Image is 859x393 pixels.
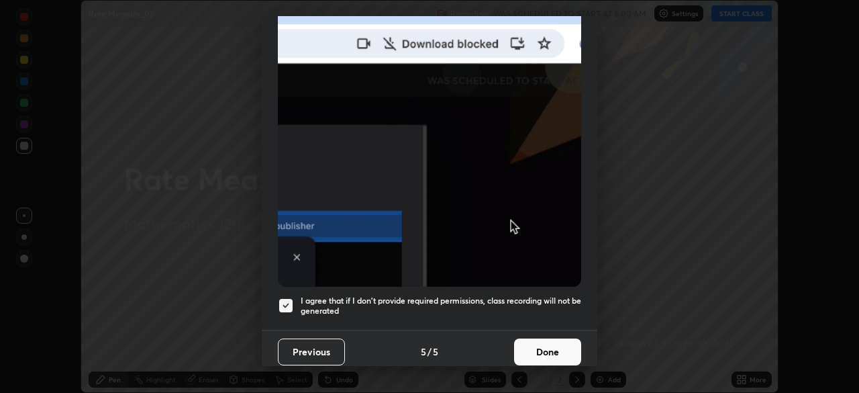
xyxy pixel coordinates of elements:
[421,345,426,359] h4: 5
[427,345,432,359] h4: /
[301,296,581,316] h5: I agree that if I don't provide required permissions, class recording will not be generated
[278,339,345,365] button: Previous
[514,339,581,365] button: Done
[433,345,438,359] h4: 5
